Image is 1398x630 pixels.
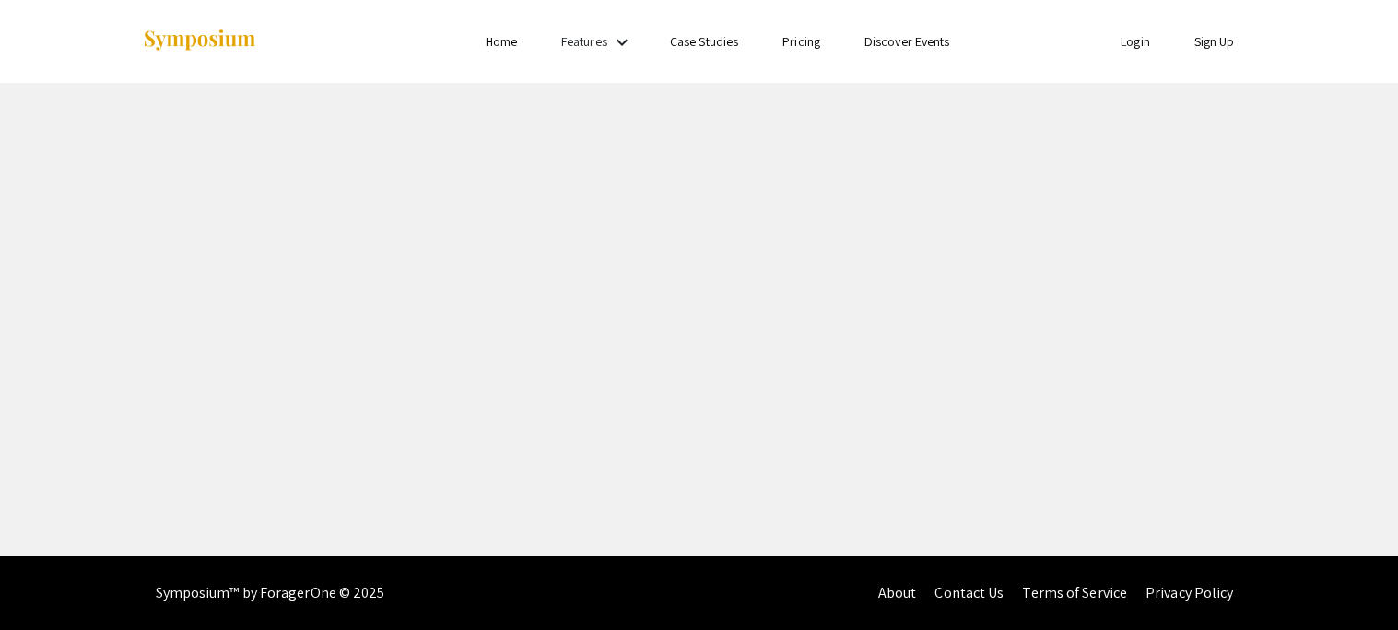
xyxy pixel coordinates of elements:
a: Login [1121,33,1150,50]
a: Privacy Policy [1145,583,1233,602]
a: Features [561,33,607,50]
a: Case Studies [670,33,738,50]
a: Home [486,33,517,50]
a: Discover Events [864,33,950,50]
a: Terms of Service [1022,583,1127,602]
mat-icon: Expand Features list [611,31,633,53]
a: Sign Up [1194,33,1235,50]
img: Symposium by ForagerOne [142,29,257,53]
div: Symposium™ by ForagerOne © 2025 [156,556,385,630]
a: Contact Us [934,583,1004,602]
a: Pricing [782,33,820,50]
a: About [878,583,917,602]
